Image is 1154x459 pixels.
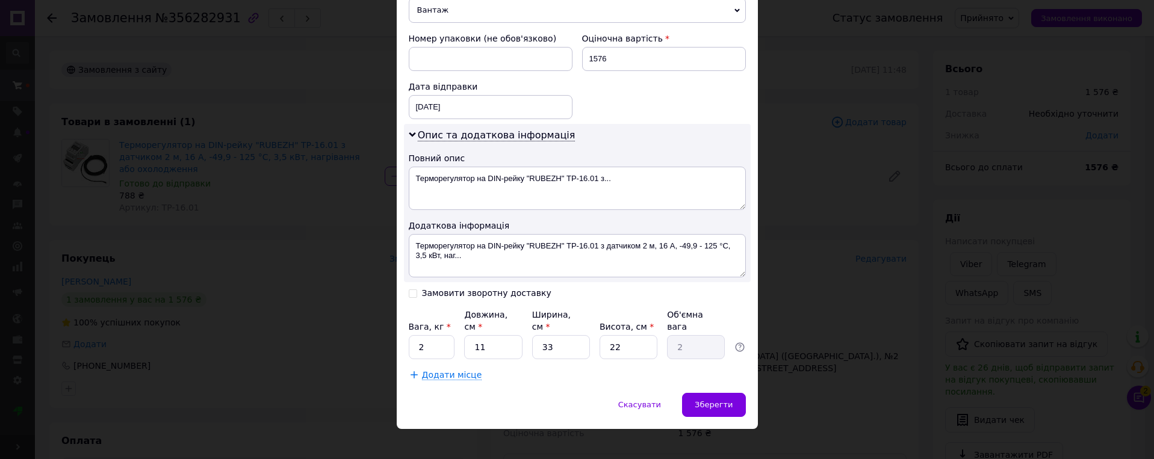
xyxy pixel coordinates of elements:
div: Оціночна вартість [582,32,746,45]
div: Номер упаковки (не обов'язково) [409,32,572,45]
div: Об'ємна вага [667,309,725,333]
label: Висота, см [600,322,654,331]
div: Повний опис [409,152,746,164]
label: Довжина, см [464,310,507,331]
label: Ширина, см [532,310,571,331]
textarea: Терморегулятор на DIN-рейку "RUBEZH" ТР-16.01 з датчиком 2 м, 16 А, -49,9 - 125 °C, 3,5 кВт, наг... [409,234,746,277]
div: Замовити зворотну доставку [422,288,551,298]
div: Дата відправки [409,81,572,93]
div: Додаткова інформація [409,220,746,232]
textarea: Терморегулятор на DIN-рейку "RUBEZH" ТР-16.01 з... [409,167,746,210]
span: Опис та додаткова інформація [418,129,575,141]
span: Скасувати [618,400,661,409]
span: Зберегти [695,400,733,409]
label: Вага, кг [409,322,451,331]
span: Додати місце [422,370,482,380]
